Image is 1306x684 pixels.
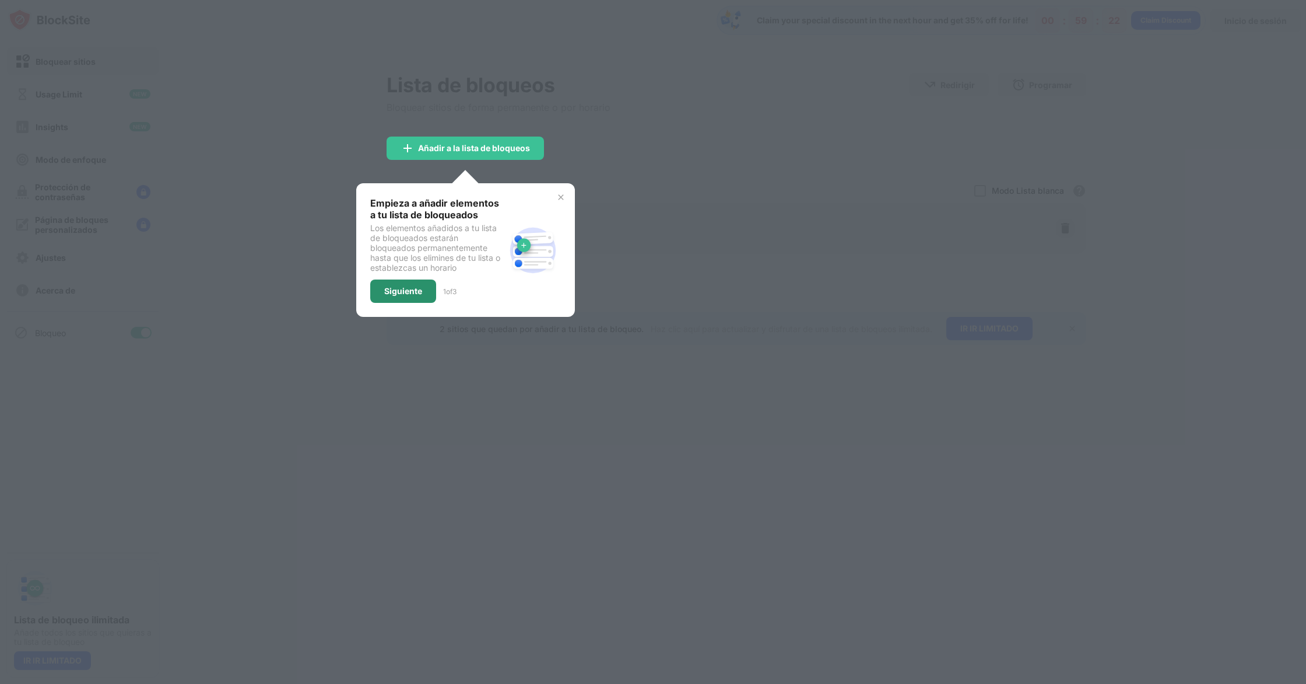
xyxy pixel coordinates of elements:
[370,223,505,273] div: Los elementos añadidos a tu lista de bloqueados estarán bloqueados permanentemente hasta que los ...
[556,193,566,202] img: x-button.svg
[384,287,422,296] div: Siguiente
[418,144,530,153] div: Añadir a la lista de bloqueos
[443,287,457,296] div: 1 of 3
[370,197,505,221] div: Empieza a añadir elementos a tu lista de bloqueados
[505,222,561,278] img: block-site.svg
